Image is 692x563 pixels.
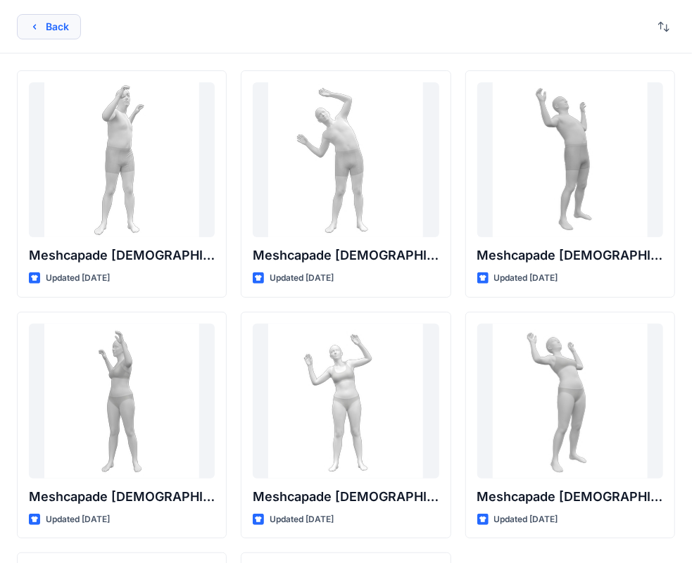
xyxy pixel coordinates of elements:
p: Meshcapade [DEMOGRAPHIC_DATA] Bend Forward To Back Animation [477,246,663,265]
a: Meshcapade Male Bend Forward To Back Animation [477,82,663,237]
p: Meshcapade [DEMOGRAPHIC_DATA] Bend Forward to Back Animation [477,487,663,507]
p: Meshcapade [DEMOGRAPHIC_DATA] Stretch Side To Side Animation [29,487,215,507]
a: Meshcapade Female Bend Side to Side Animation [253,324,439,479]
p: Updated [DATE] [494,512,558,527]
p: Updated [DATE] [46,512,110,527]
a: Meshcapade Male Bend Side To Side Animation [253,82,439,237]
p: Meshcapade [DEMOGRAPHIC_DATA] Bend Side To Side Animation [253,246,439,265]
p: Meshcapade [DEMOGRAPHIC_DATA] Bend Side to Side Animation [253,487,439,507]
a: Meshcapade Male Stretch Side To Side Animation [29,82,215,237]
p: Updated [DATE] [494,271,558,286]
button: Back [17,14,81,39]
p: Updated [DATE] [46,271,110,286]
p: Meshcapade [DEMOGRAPHIC_DATA] Stretch Side To Side Animation [29,246,215,265]
a: Meshcapade Female Stretch Side To Side Animation [29,324,215,479]
p: Updated [DATE] [270,512,334,527]
a: Meshcapade Female Bend Forward to Back Animation [477,324,663,479]
p: Updated [DATE] [270,271,334,286]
